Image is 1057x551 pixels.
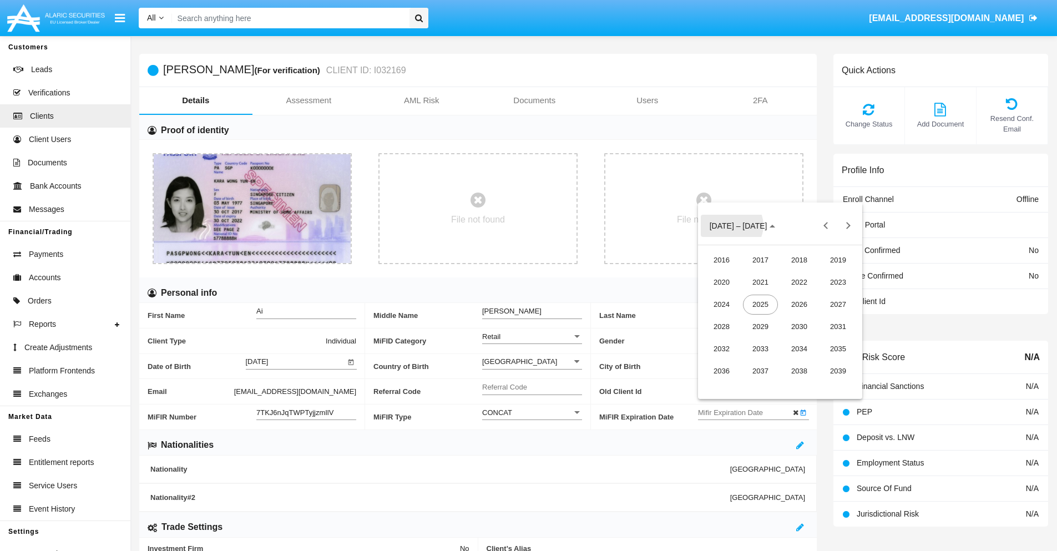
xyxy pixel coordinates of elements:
div: 2016 [704,250,739,270]
div: 2026 [782,295,817,315]
td: 2034 [780,338,819,360]
td: 2029 [741,316,780,338]
div: 2024 [704,295,739,315]
td: 2017 [741,249,780,271]
div: 2027 [821,295,856,315]
td: 2038 [780,360,819,382]
td: 2023 [819,271,858,294]
div: 2017 [743,250,778,270]
div: 2025 [743,295,778,315]
td: 2036 [702,360,741,382]
div: 2030 [782,317,817,337]
div: 2034 [782,339,817,359]
div: 2018 [782,250,817,270]
button: Previous 20 years [815,215,837,237]
div: 2021 [743,272,778,292]
td: 2016 [702,249,741,271]
button: Choose date [701,215,785,237]
td: 2037 [741,360,780,382]
div: 2039 [821,361,856,381]
td: 2021 [741,271,780,294]
td: 2025 [741,294,780,316]
div: 2028 [704,317,739,337]
td: 2035 [819,338,858,360]
td: 2019 [819,249,858,271]
div: 2029 [743,317,778,337]
td: 2018 [780,249,819,271]
div: 2035 [821,339,856,359]
div: 2037 [743,361,778,381]
div: 2032 [704,339,739,359]
button: Next 20 years [837,215,859,237]
td: 2022 [780,271,819,294]
td: 2020 [702,271,741,294]
td: 2039 [819,360,858,382]
div: 2036 [704,361,739,381]
div: 2019 [821,250,856,270]
td: 2024 [702,294,741,316]
div: 2022 [782,272,817,292]
div: 2020 [704,272,739,292]
div: 2023 [821,272,856,292]
span: [DATE] – [DATE] [710,222,767,231]
td: 2030 [780,316,819,338]
td: 2031 [819,316,858,338]
td: 2032 [702,338,741,360]
div: 2038 [782,361,817,381]
div: 2033 [743,339,778,359]
td: 2027 [819,294,858,316]
td: 2026 [780,294,819,316]
td: 2028 [702,316,741,338]
div: 2031 [821,317,856,337]
td: 2033 [741,338,780,360]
